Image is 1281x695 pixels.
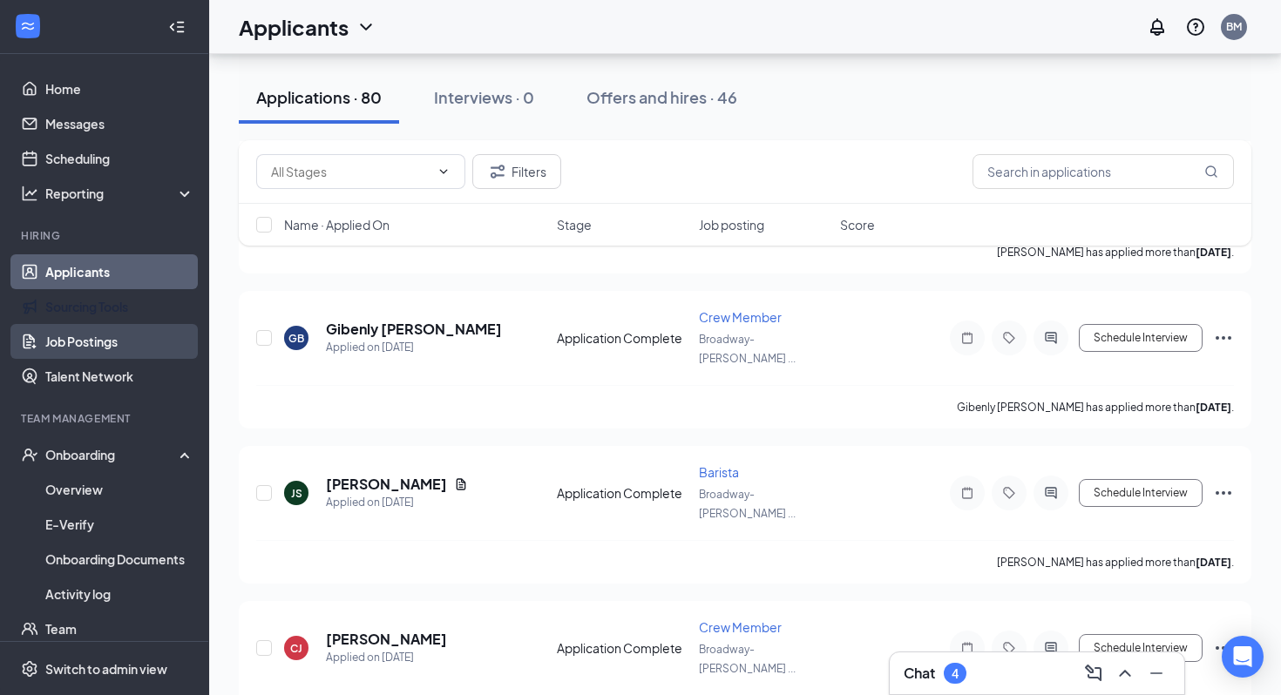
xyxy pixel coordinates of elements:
div: Application Complete [557,484,688,502]
svg: WorkstreamLogo [19,17,37,35]
div: GB [288,331,304,346]
h5: [PERSON_NAME] [326,475,447,494]
div: Open Intercom Messenger [1222,636,1264,678]
div: Applied on [DATE] [326,649,447,666]
a: Talent Network [45,359,194,394]
svg: Ellipses [1213,482,1234,503]
a: Messages [45,106,194,141]
svg: Tag [999,641,1020,655]
svg: ChevronDown [356,17,376,37]
div: Switch to admin view [45,660,167,678]
svg: Document [454,477,468,491]
a: Team [45,611,194,646]
svg: Tag [999,331,1020,345]
button: ChevronUp [1111,659,1139,687]
h5: [PERSON_NAME] [326,630,447,649]
div: Applied on [DATE] [326,494,468,511]
a: Home [45,71,194,106]
b: [DATE] [1196,556,1231,569]
svg: ChevronDown [437,165,451,179]
svg: MagnifyingGlass [1204,165,1218,179]
p: Gibenly [PERSON_NAME] has applied more than . [957,400,1234,415]
button: Schedule Interview [1079,324,1203,352]
button: ComposeMessage [1080,659,1108,687]
a: Applicants [45,254,194,289]
div: Onboarding [45,446,180,463]
button: Schedule Interview [1079,479,1203,507]
div: Hiring [21,228,191,243]
svg: Filter [487,161,508,182]
svg: ActiveChat [1040,331,1061,345]
div: Offers and hires · 46 [586,86,737,108]
h5: Gibenly [PERSON_NAME] [326,320,502,339]
a: Onboarding Documents [45,542,194,577]
span: Broadway- [PERSON_NAME] ... [699,488,796,520]
svg: ActiveChat [1040,486,1061,500]
span: Name · Applied On [284,216,390,233]
svg: Ellipses [1213,327,1234,348]
p: [PERSON_NAME] has applied more than . [997,555,1234,570]
svg: Ellipses [1213,638,1234,658]
svg: Note [957,641,978,655]
div: Reporting [45,185,195,202]
button: Minimize [1142,659,1170,687]
span: Job posting [699,216,764,233]
svg: Analysis [21,185,38,202]
a: Overview [45,472,194,507]
svg: Note [957,331,978,345]
b: [DATE] [1196,401,1231,414]
svg: QuestionInfo [1185,17,1206,37]
button: Filter Filters [472,154,561,189]
span: Crew Member [699,619,782,635]
span: Broadway- [PERSON_NAME] ... [699,333,796,365]
span: Crew Member [699,309,782,325]
div: Team Management [21,411,191,426]
svg: ComposeMessage [1083,663,1104,684]
svg: UserCheck [21,446,38,463]
svg: Tag [999,486,1020,500]
div: Application Complete [557,639,688,657]
a: Job Postings [45,324,194,359]
svg: Settings [21,660,38,678]
h1: Applicants [239,12,349,42]
svg: Collapse [168,18,186,36]
div: Applications · 80 [256,86,382,108]
a: E-Verify [45,507,194,542]
svg: Notifications [1147,17,1168,37]
div: JS [291,486,302,501]
div: Applied on [DATE] [326,339,502,356]
a: Activity log [45,577,194,611]
svg: Note [957,486,978,500]
div: BM [1226,19,1242,34]
a: Scheduling [45,141,194,176]
svg: Minimize [1146,663,1167,684]
input: Search in applications [973,154,1234,189]
h3: Chat [904,664,935,683]
span: Score [840,216,875,233]
span: Barista [699,464,739,480]
span: Broadway- [PERSON_NAME] ... [699,643,796,675]
svg: ChevronUp [1115,663,1135,684]
span: Stage [557,216,592,233]
div: Application Complete [557,329,688,347]
div: 4 [952,666,959,681]
button: Schedule Interview [1079,634,1203,662]
div: Interviews · 0 [434,86,534,108]
input: All Stages [271,162,430,181]
a: Sourcing Tools [45,289,194,324]
div: CJ [290,641,302,656]
svg: ActiveChat [1040,641,1061,655]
